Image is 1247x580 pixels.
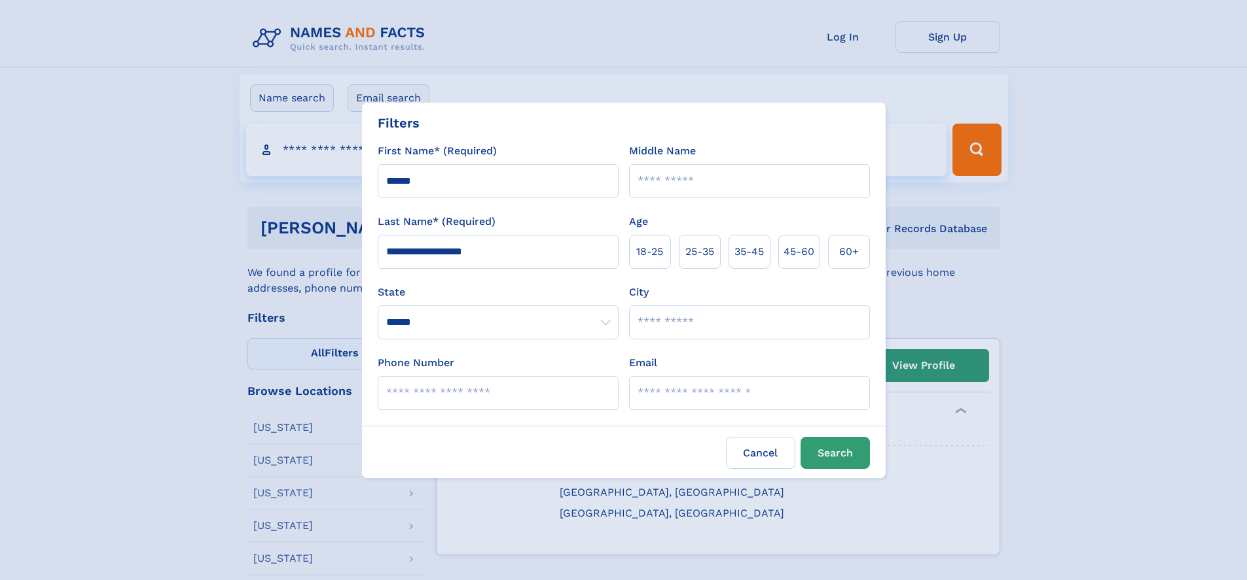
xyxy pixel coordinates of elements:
[378,113,420,133] div: Filters
[378,355,454,371] label: Phone Number
[629,214,648,230] label: Age
[636,244,663,260] span: 18‑25
[726,437,795,469] label: Cancel
[734,244,764,260] span: 35‑45
[784,244,814,260] span: 45‑60
[629,143,696,159] label: Middle Name
[685,244,714,260] span: 25‑35
[378,284,619,300] label: State
[629,284,649,300] label: City
[629,355,657,371] label: Email
[378,214,496,230] label: Last Name* (Required)
[801,437,870,469] button: Search
[378,143,497,159] label: First Name* (Required)
[839,244,859,260] span: 60+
